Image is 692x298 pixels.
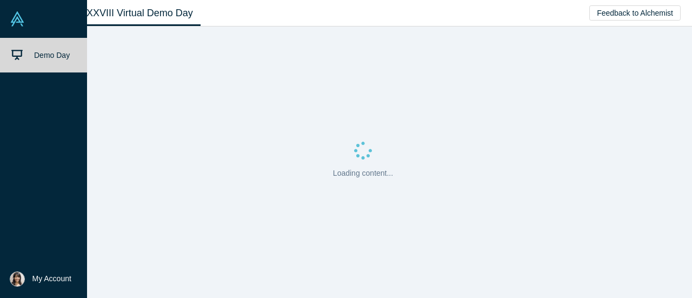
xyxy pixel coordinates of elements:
img: Alchemist Vault Logo [10,11,25,27]
span: Demo Day [34,51,70,59]
img: Asuka Yokouchi's Account [10,271,25,287]
a: Class XXXVIII Virtual Demo Day [45,1,201,26]
p: Loading content... [333,168,393,179]
button: My Account [10,271,71,287]
button: Feedback to Alchemist [589,5,681,21]
span: My Account [32,273,71,284]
